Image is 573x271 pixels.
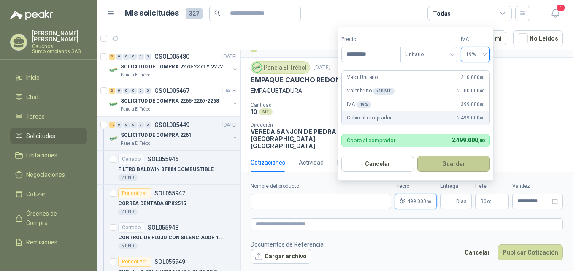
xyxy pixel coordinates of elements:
p: Documentos de Referencia [251,240,324,249]
span: 2.499.000 [451,137,484,144]
span: Negociaciones [26,170,65,179]
p: [DATE] [222,53,237,61]
div: 3 [109,54,115,60]
img: Company Logo [252,63,262,72]
span: ,00 [479,116,484,120]
a: Por cotizarSOL055947CORREA DENTADA 8PK25152 UND [97,185,240,219]
p: FILTRO BALDWIN BF884 COMBUSTIBLE [118,165,214,173]
span: $ [481,199,484,204]
span: ,00 [487,199,492,204]
span: ,00 [479,102,484,107]
div: Cerrado [118,154,144,164]
span: 327 [186,8,203,19]
div: 0 [145,88,151,94]
span: Órdenes de Compra [26,209,79,228]
span: Remisiones [26,238,57,247]
div: 19 % [357,101,372,108]
span: Solicitudes [26,131,55,141]
p: Cobro al comprador [347,114,391,122]
div: 0 [138,88,144,94]
span: Cotizar [26,190,46,199]
span: 19% [466,48,485,61]
span: 1 [556,4,565,12]
p: [DATE] [222,121,237,129]
p: Cobro al comprador [347,138,395,143]
div: 2 UND [118,209,138,215]
div: 0 [130,88,137,94]
p: GSOL005449 [154,122,189,128]
a: 12 0 0 0 0 0 GSOL005449[DATE] Company LogoSOLICITUD DE COMPRA 2261Panela El Trébol [109,120,238,147]
div: MT [259,108,273,115]
p: CORREA DENTADA 8PK2515 [118,200,186,208]
div: 5 UND [118,243,138,249]
p: SOLICITUD DE COMPRA 2265-2267-2268 [121,97,219,105]
p: EMPAQUETADURA [251,86,563,95]
p: Panela El Trébol [121,72,151,79]
p: [PERSON_NAME] [PERSON_NAME] [32,30,87,42]
label: Nombre del producto [251,182,391,190]
button: Cancelar [460,244,495,260]
p: Panela El Trébol [121,140,151,147]
p: [DATE] [314,64,330,72]
p: Panela El Trébol [121,106,151,113]
button: Publicar Cotización [498,244,563,260]
p: SOL055947 [154,190,185,196]
a: 3 0 0 0 0 0 GSOL005467[DATE] Company LogoSOLICITUD DE COMPRA 2265-2267-2268Panela El Trébol [109,86,238,113]
div: 0 [116,122,122,128]
a: Solicitudes [10,128,87,144]
span: ,00 [426,199,431,204]
span: ,00 [479,75,484,80]
span: 210.000 [461,73,484,81]
span: 2.499.000 [457,114,484,122]
p: $2.499.000,00 [395,194,437,209]
p: Cauchos Surcolombianos SAS [32,44,87,54]
div: Por cotizar [118,257,151,267]
div: 0 [123,88,130,94]
a: Remisiones [10,234,87,250]
div: 0 [130,122,137,128]
p: GSOL005480 [154,54,189,60]
p: SOL055948 [148,225,178,230]
div: Mensajes [337,158,363,167]
a: CerradoSOL055946FILTRO BALDWIN BF884 COMBUSTIBLE2 UND [97,151,240,185]
button: 1 [548,6,563,21]
a: Inicio [10,70,87,86]
button: Cargar archivo [251,249,311,264]
p: [DATE] [222,87,237,95]
p: IVA [347,100,371,108]
div: 0 [116,88,122,94]
a: Chat [10,89,87,105]
a: Cotizar [10,186,87,202]
span: 2.100.000 [457,87,484,95]
label: Flete [475,182,509,190]
p: SOL055946 [148,156,178,162]
div: 0 [145,54,151,60]
div: Cotizaciones [251,158,285,167]
label: IVA [461,35,490,43]
span: 399.000 [461,100,484,108]
div: 0 [130,54,137,60]
div: Todas [433,9,451,18]
p: SOLICITUD DE COMPRA 2270-2271 Y 2272 [121,63,223,71]
span: ,00 [478,138,484,144]
img: Logo peakr [10,10,53,20]
p: GSOL005467 [154,88,189,94]
span: Tareas [26,112,45,121]
label: Precio [395,182,437,190]
a: CerradoSOL055948CONTROL DE FLUJO CON SILENCIADOR 1/45 UND [97,219,240,253]
span: 0 [484,199,492,204]
p: 10 [251,108,257,115]
h1: Mis solicitudes [125,7,179,19]
div: Cerrado [118,222,144,233]
button: No Leídos [513,30,563,46]
div: 12 [109,122,115,128]
div: Panela El Trébol [251,61,310,74]
label: Precio [341,35,400,43]
span: Unitario [405,48,452,61]
span: Inicio [26,73,40,82]
img: Company Logo [109,133,119,144]
p: EMPAQUE CAUCHO REDONDO EPDM 17/32" [251,76,395,84]
a: Tareas [10,108,87,125]
p: SOL055949 [154,259,185,265]
a: 3 0 0 0 0 0 GSOL005480[DATE] Company LogoSOLICITUD DE COMPRA 2270-2271 Y 2272Panela El Trébol [109,51,238,79]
